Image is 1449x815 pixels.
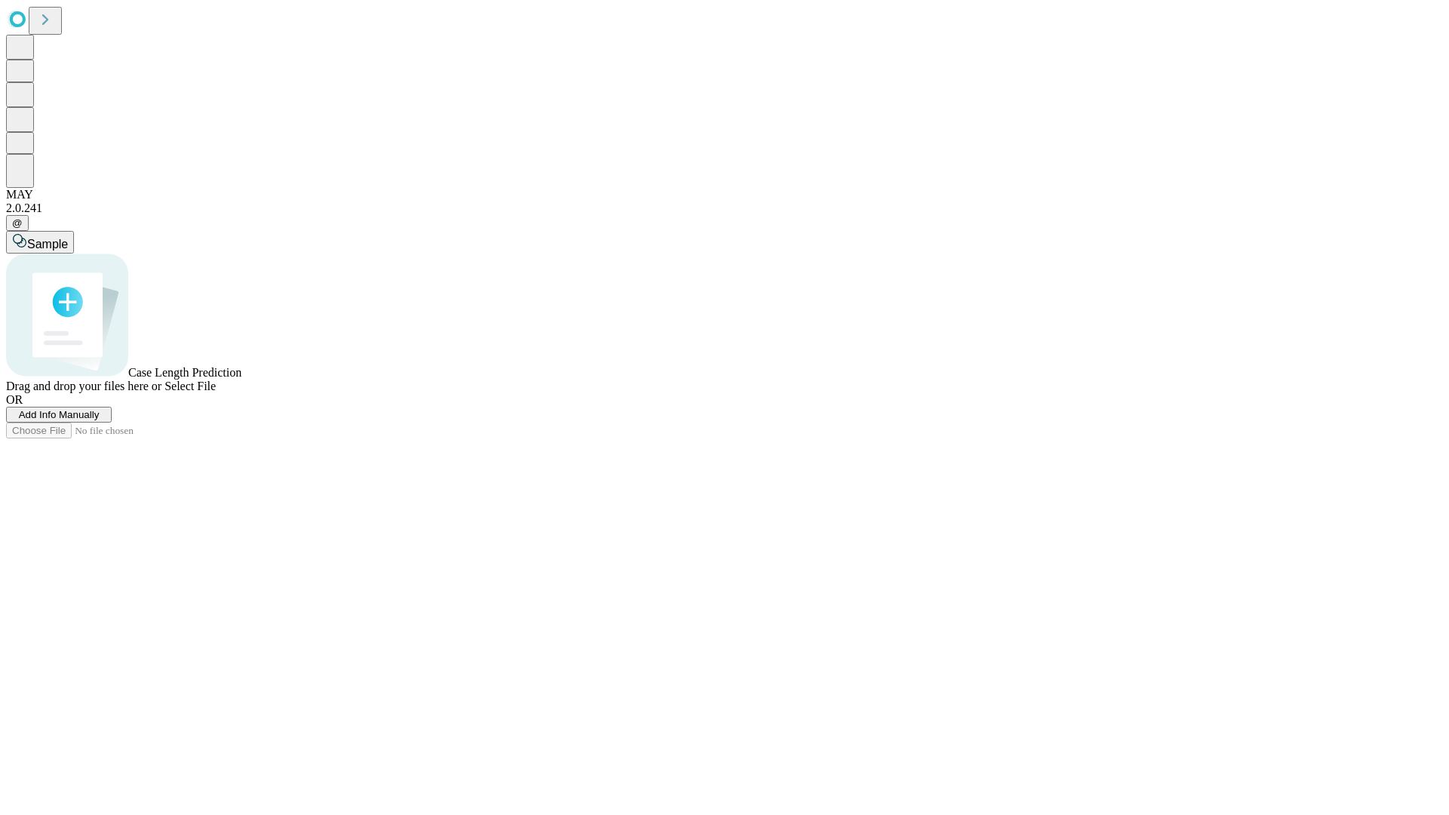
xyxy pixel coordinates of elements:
span: Add Info Manually [19,409,100,420]
div: MAY [6,188,1443,201]
span: Sample [27,238,68,251]
span: @ [12,217,23,229]
span: Drag and drop your files here or [6,380,162,392]
button: @ [6,215,29,231]
button: Add Info Manually [6,407,112,423]
div: 2.0.241 [6,201,1443,215]
span: OR [6,393,23,406]
span: Case Length Prediction [128,366,241,379]
button: Sample [6,231,74,254]
span: Select File [165,380,216,392]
